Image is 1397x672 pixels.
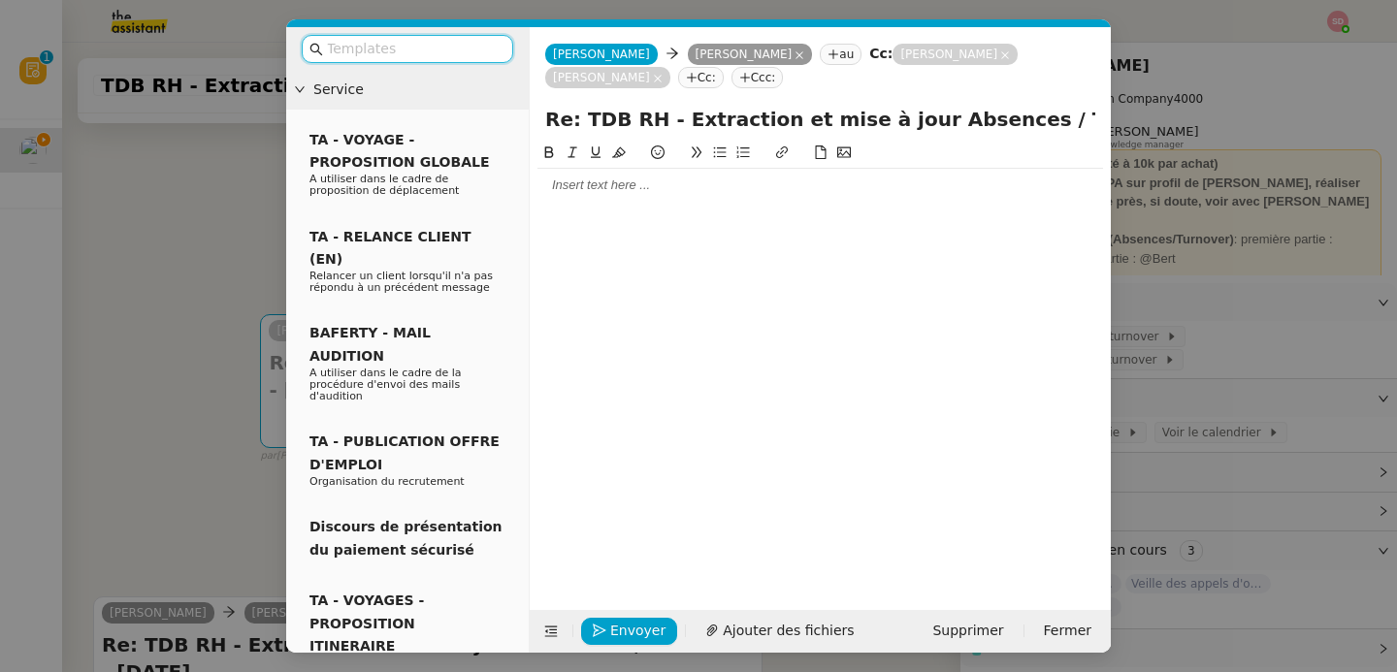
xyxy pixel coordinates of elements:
span: A utiliser dans le cadre de proposition de déplacement [309,173,459,197]
button: Ajouter des fichiers [694,618,865,645]
button: Fermer [1032,618,1103,645]
div: Service [286,71,529,109]
span: TA - RELANCE CLIENT (EN) [309,229,471,267]
span: Fermer [1044,620,1091,642]
span: TA - VOYAGES - PROPOSITION ITINERAIRE [309,592,424,654]
span: Discours de présentation du paiement sécurisé [309,519,503,557]
span: Envoyer [610,620,666,642]
span: Relancer un client lorsqu'il n'a pas répondu à un précédent message [309,270,493,294]
span: Organisation du recrutement [309,475,465,488]
span: Ajouter des fichiers [723,620,854,642]
span: Supprimer [932,620,1003,642]
input: Templates [327,38,502,60]
nz-tag: Cc: [678,67,724,88]
span: [PERSON_NAME] [553,48,650,61]
nz-tag: [PERSON_NAME] [688,44,813,65]
input: Subject [545,105,1095,134]
nz-tag: au [820,44,861,65]
nz-tag: [PERSON_NAME] [893,44,1018,65]
span: TA - VOYAGE - PROPOSITION GLOBALE [309,132,489,170]
button: Supprimer [921,618,1015,645]
nz-tag: Ccc: [731,67,784,88]
span: Service [313,79,521,101]
span: BAFERTY - MAIL AUDITION [309,325,431,363]
nz-tag: [PERSON_NAME] [545,67,670,88]
strong: Cc: [869,46,893,61]
button: Envoyer [581,618,677,645]
span: A utiliser dans le cadre de la procédure d'envoi des mails d'audition [309,367,462,402]
span: TA - PUBLICATION OFFRE D'EMPLOI [309,433,500,471]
